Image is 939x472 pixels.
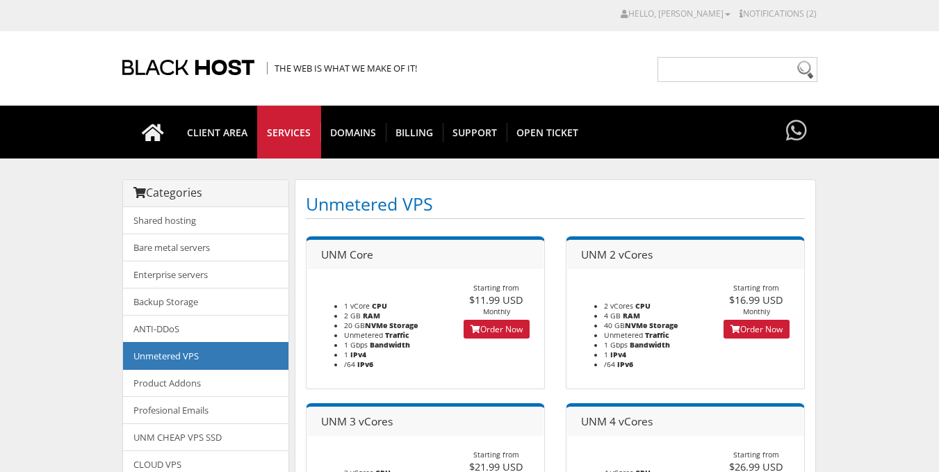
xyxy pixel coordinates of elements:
a: Shared hosting [123,207,288,234]
span: Unmetered [344,330,383,340]
b: NVMe [365,320,387,330]
a: Profesional Emails [123,396,288,424]
span: Open Ticket [507,123,588,142]
a: CLIENT AREA [177,106,258,158]
span: UNM 4 vCores [581,414,653,429]
a: Billing [386,106,443,158]
a: Have questions? [783,106,810,157]
span: UNM Core [321,247,373,262]
a: Order Now [464,320,530,339]
span: Billing [386,123,443,142]
b: IPv4 [610,350,626,359]
a: Support [443,106,507,158]
span: 4 GB [604,311,621,320]
a: Open Ticket [507,106,588,158]
a: Bare metal servers [123,234,288,261]
a: Domains [320,106,386,158]
b: Traffic [645,330,669,340]
b: RAM [363,311,380,320]
a: SERVICES [257,106,321,158]
span: CLIENT AREA [177,123,258,142]
span: Support [443,123,507,142]
span: Unmetered [604,330,643,340]
span: SERVICES [257,123,321,142]
a: Go to homepage [128,106,178,158]
div: Starting from Monthly [709,283,804,316]
a: Hello, [PERSON_NAME] [621,8,730,19]
span: /64 [604,359,615,369]
b: CPU [372,301,387,311]
span: The Web is what we make of it! [267,62,417,74]
b: IPv4 [350,350,366,359]
a: Unmetered VPS [123,342,288,370]
span: UNM 2 vCores [581,247,653,262]
input: Need help? [658,57,817,82]
b: CPU [635,301,651,311]
span: 20 GB [344,320,387,330]
a: UNM CHEAP VPS SSD [123,423,288,451]
b: Storage [649,320,678,330]
b: Storage [389,320,418,330]
span: 1 vCore [344,301,370,311]
b: Traffic [385,330,409,340]
span: 2 vCores [604,301,633,311]
b: IPv6 [357,359,373,369]
a: Backup Storage [123,288,288,316]
span: 1 Gbps [604,340,628,350]
span: /64 [344,359,355,369]
a: Notifications (2) [740,8,817,19]
span: 1 Gbps [344,340,368,350]
span: $11.99 USD [469,293,523,307]
span: UNM 3 vCores [321,414,393,429]
span: Domains [320,123,386,142]
span: $16.99 USD [729,293,783,307]
span: 2 GB [344,311,361,320]
a: Enterprise servers [123,261,288,288]
div: Starting from Monthly [449,283,544,316]
b: IPv6 [617,359,633,369]
a: ANTI-DDoS [123,315,288,343]
span: 1 [604,350,608,359]
h1: Unmetered VPS [306,190,805,219]
b: Bandwidth [370,340,410,350]
a: Product Addons [123,369,288,397]
span: 1 [344,350,348,359]
a: Order Now [724,320,790,339]
h3: Categories [133,187,278,200]
b: Bandwidth [630,340,670,350]
b: NVMe [625,320,647,330]
b: RAM [623,311,640,320]
span: 40 GB [604,320,647,330]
